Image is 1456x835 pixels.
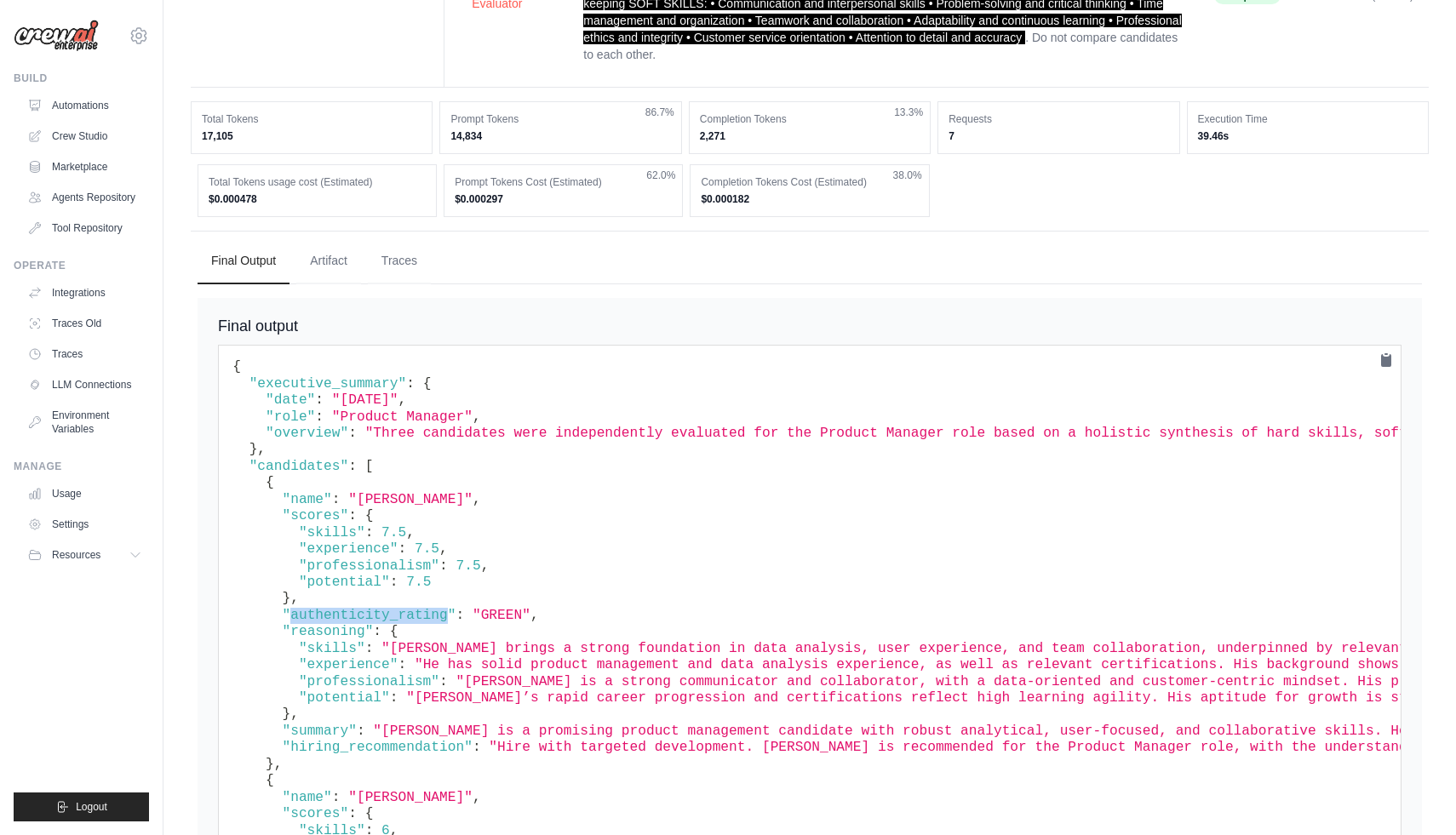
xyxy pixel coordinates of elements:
[415,541,439,557] span: 7.5
[398,392,407,408] span: ,
[473,608,530,623] span: "GREEN"
[257,442,266,457] span: ,
[365,508,374,523] span: {
[700,129,920,143] dd: 2,271
[282,492,331,507] span: "name"
[249,459,349,474] span: "candidates"
[530,608,539,623] span: ,
[266,392,315,408] span: "date"
[1371,753,1456,835] div: Chat Widget
[76,800,107,814] span: Logout
[299,541,398,557] span: "experience"
[332,392,398,408] span: "[DATE]"
[894,106,923,119] span: 13.3%
[218,317,298,335] span: Final output
[348,426,357,441] span: :
[348,790,473,805] span: "[PERSON_NAME]"
[282,806,348,821] span: "scores"
[315,409,324,425] span: :
[202,112,421,126] dt: Total Tokens
[700,112,920,126] dt: Completion Tokens
[473,790,481,805] span: ,
[365,525,374,540] span: :
[20,402,149,443] a: Environment Variables
[209,175,426,189] dt: Total Tokens usage cost (Estimated)
[274,757,283,772] span: ,
[20,214,149,242] a: Tool Repository
[701,175,918,189] dt: Completion Tokens Cost (Estimated)
[299,657,398,672] span: "experience"
[249,442,258,457] span: }
[473,492,481,507] span: ,
[893,169,922,182] span: 38.0%
[332,790,341,805] span: :
[373,624,381,639] span: :
[381,525,406,540] span: 7.5
[645,106,674,119] span: 86.7%
[406,575,431,590] span: 7.5
[332,409,473,425] span: "Product Manager"
[52,548,100,562] span: Resources
[398,657,406,672] span: :
[299,525,365,540] span: "skills"
[20,92,149,119] a: Automations
[455,175,672,189] dt: Prompt Tokens Cost (Estimated)
[266,409,315,425] span: "role"
[282,790,331,805] span: "name"
[456,608,464,623] span: :
[315,392,324,408] span: :
[14,71,149,85] div: Build
[390,575,398,590] span: :
[299,674,439,689] span: "professionalism"
[198,238,289,284] button: Final Output
[348,459,357,474] span: :
[20,340,149,368] a: Traces
[439,674,448,689] span: :
[14,20,99,52] img: Logo
[701,192,918,206] dd: $0.000182
[282,723,356,739] span: "summary"
[348,492,473,507] span: "[PERSON_NAME]"
[282,624,373,639] span: "reasoning"
[282,706,290,722] span: }
[299,641,365,656] span: "skills"
[365,641,374,656] span: :
[20,153,149,180] a: Marketplace
[357,723,365,739] span: :
[20,480,149,507] a: Usage
[348,508,357,523] span: :
[20,371,149,398] a: LLM Connections
[406,525,415,540] span: ,
[282,591,290,606] span: }
[1198,112,1418,126] dt: Execution Time
[949,129,1168,143] dd: 7
[646,169,675,182] span: 62.0%
[282,740,472,755] span: "hiring_recommendation"
[266,475,274,490] span: {
[20,184,149,211] a: Agents Repository
[450,129,670,143] dd: 14,834
[368,238,431,284] button: Traces
[299,558,439,574] span: "professionalism"
[299,575,390,590] span: "potential"
[456,558,480,574] span: 7.5
[1198,129,1418,143] dd: 39.46s
[365,459,374,474] span: [
[439,541,448,557] span: ,
[473,409,481,425] span: ,
[266,773,274,788] span: {
[14,792,149,821] button: Logout
[266,757,274,772] span: }
[450,112,670,126] dt: Prompt Tokens
[290,706,299,722] span: ,
[20,123,149,150] a: Crew Studio
[390,624,398,639] span: {
[20,279,149,306] a: Integrations
[332,492,341,507] span: :
[473,740,481,755] span: :
[481,558,490,574] span: ,
[406,376,415,392] span: :
[365,806,374,821] span: {
[20,541,149,569] button: Resources
[348,806,357,821] span: :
